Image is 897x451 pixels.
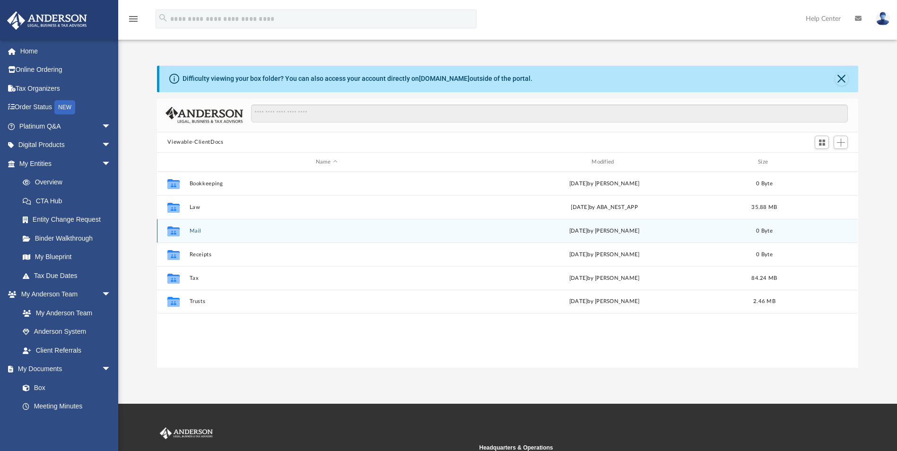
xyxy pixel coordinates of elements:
span: arrow_drop_down [102,136,121,155]
a: Forms Library [13,416,116,434]
span: 35.88 MB [752,205,777,210]
a: Tax Due Dates [13,266,125,285]
a: Meeting Minutes [13,397,121,416]
a: Digital Productsarrow_drop_down [7,136,125,155]
div: [DATE] by [PERSON_NAME] [468,227,741,235]
span: arrow_drop_down [102,360,121,379]
div: NEW [54,100,75,114]
a: Order StatusNEW [7,98,125,117]
div: [DATE] by [PERSON_NAME] [468,251,741,259]
a: Home [7,42,125,61]
span: 0 Byte [757,228,773,234]
button: Close [835,72,848,86]
a: Client Referrals [13,341,121,360]
button: Bookkeeping [190,181,463,187]
div: Name [189,158,463,166]
button: Viewable-ClientDocs [167,138,223,147]
button: Tax [190,275,463,281]
a: CTA Hub [13,191,125,210]
span: 2.46 MB [753,299,775,304]
input: Search files and folders [251,104,848,122]
div: [DATE] by [PERSON_NAME] [468,274,741,283]
a: Overview [13,173,125,192]
a: Online Ordering [7,61,125,79]
button: Mail [190,228,463,234]
button: Switch to Grid View [815,136,829,149]
img: Anderson Advisors Platinum Portal [158,427,215,440]
span: arrow_drop_down [102,285,121,304]
div: [DATE] by ABA_NEST_APP [468,203,741,212]
div: Modified [467,158,741,166]
img: Anderson Advisors Platinum Portal [4,11,90,30]
a: Box [13,378,116,397]
div: Difficulty viewing your box folder? You can also access your account directly on outside of the p... [183,74,532,84]
span: arrow_drop_down [102,154,121,173]
a: Entity Change Request [13,210,125,229]
span: 0 Byte [757,252,773,257]
a: My Blueprint [13,248,121,267]
span: 84.24 MB [752,276,777,281]
button: Law [190,204,463,210]
a: Binder Walkthrough [13,229,125,248]
a: menu [128,18,139,25]
button: Trusts [190,299,463,305]
i: menu [128,13,139,25]
img: User Pic [876,12,890,26]
a: Platinum Q&Aarrow_drop_down [7,117,125,136]
button: Add [834,136,848,149]
a: My Anderson Teamarrow_drop_down [7,285,121,304]
a: My Documentsarrow_drop_down [7,360,121,379]
a: Anderson System [13,322,121,341]
div: [DATE] by [PERSON_NAME] [468,298,741,306]
span: 0 Byte [757,181,773,186]
div: grid [157,172,858,367]
a: My Entitiesarrow_drop_down [7,154,125,173]
div: id [161,158,185,166]
div: id [788,158,854,166]
a: My Anderson Team [13,304,116,322]
a: Tax Organizers [7,79,125,98]
a: [DOMAIN_NAME] [419,75,470,82]
i: search [158,13,168,23]
button: Receipts [190,252,463,258]
span: arrow_drop_down [102,117,121,136]
div: Size [746,158,784,166]
div: [DATE] by [PERSON_NAME] [468,180,741,188]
